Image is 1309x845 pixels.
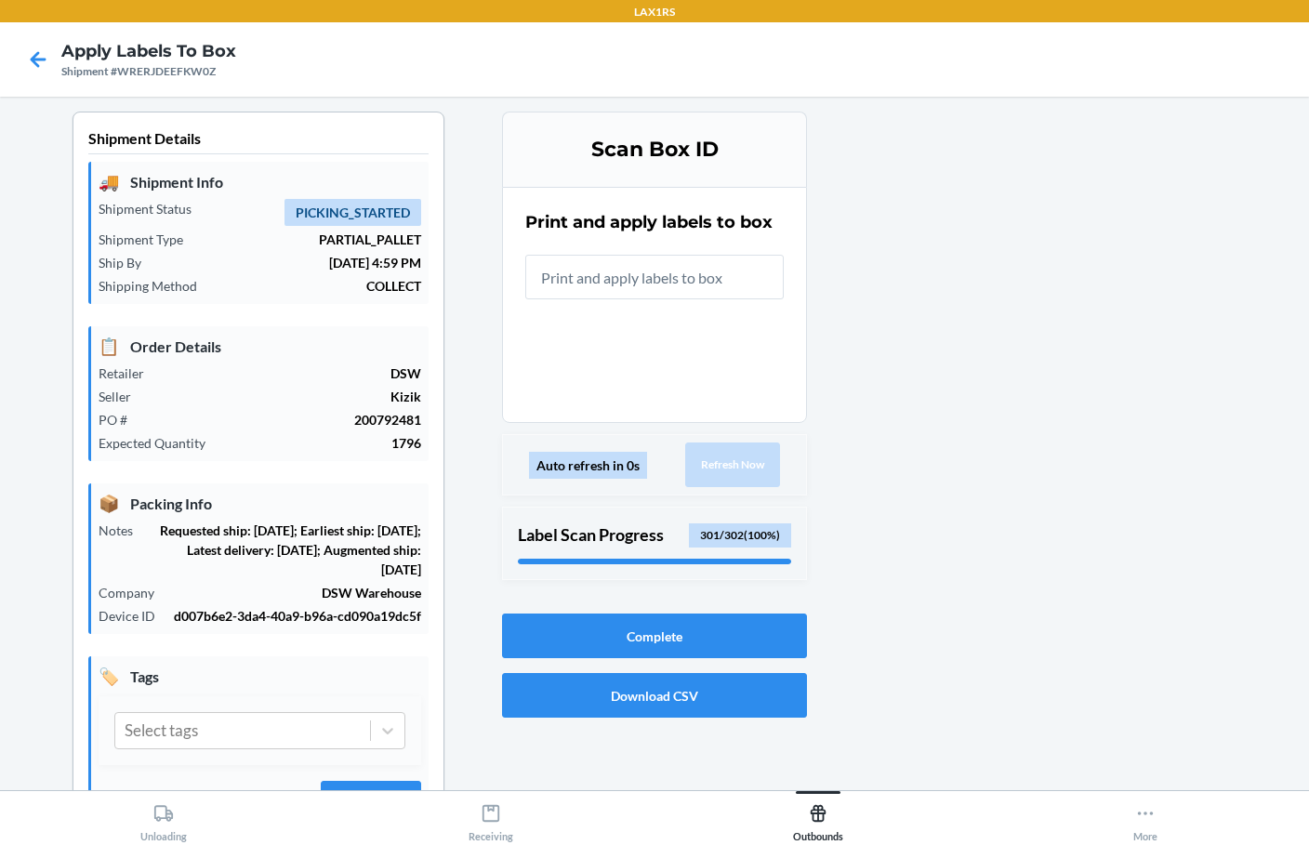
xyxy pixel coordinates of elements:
p: Requested ship: [DATE]; Earliest ship: [DATE]; Latest delivery: [DATE]; Augmented ship: [DATE] [148,521,421,579]
p: Shipment Details [88,127,429,154]
p: PO # [99,410,142,429]
span: 🚚 [99,169,119,194]
p: Order Details [99,334,421,359]
p: DSW [159,363,421,383]
p: Seller [99,387,146,406]
p: DSW Warehouse [169,583,421,602]
p: [DATE] 4:59 PM [156,253,421,272]
div: Select tags [125,719,198,743]
div: Outbounds [793,796,843,842]
p: Notes [99,521,148,540]
p: COLLECT [212,276,421,296]
p: Shipment Type [99,230,198,249]
div: Auto refresh in 0s [529,452,647,479]
button: Receiving [327,791,654,842]
h2: Print and apply labels to box [525,210,773,234]
p: Tags [99,664,421,689]
span: 📋 [99,334,119,359]
button: Download CSV [502,673,807,718]
div: 301 / 302 ( 100 %) [689,523,791,548]
p: Device ID [99,606,170,626]
h4: Apply Labels to Box [61,39,236,63]
p: Retailer [99,363,159,383]
div: More [1133,796,1157,842]
button: More [982,791,1309,842]
p: PARTIAL_PALLET [198,230,421,249]
p: Company [99,583,169,602]
span: PICKING_STARTED [284,199,421,226]
button: Outbounds [654,791,982,842]
div: Unloading [140,796,187,842]
div: Receiving [469,796,513,842]
p: Shipment Status [99,199,206,218]
p: Kizik [146,387,421,406]
p: Label Scan Progress [518,522,664,548]
button: Submit Tags [321,781,421,825]
p: Packing Info [99,491,421,516]
p: Ship By [99,253,156,272]
h3: Scan Box ID [525,135,784,165]
input: Print and apply labels to box [525,255,784,299]
button: Refresh Now [685,442,780,487]
p: Expected Quantity [99,433,220,453]
p: LAX1RS [634,4,675,20]
div: Shipment #WRERJDEEFKW0Z [61,63,236,80]
span: 📦 [99,491,119,516]
p: Shipment Info [99,169,421,194]
span: 🏷️ [99,664,119,689]
button: Complete [502,614,807,658]
p: 200792481 [142,410,421,429]
p: d007b6e2-3da4-40a9-b96a-cd090a19dc5f [170,606,421,626]
p: Shipping Method [99,276,212,296]
p: 1796 [220,433,421,453]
